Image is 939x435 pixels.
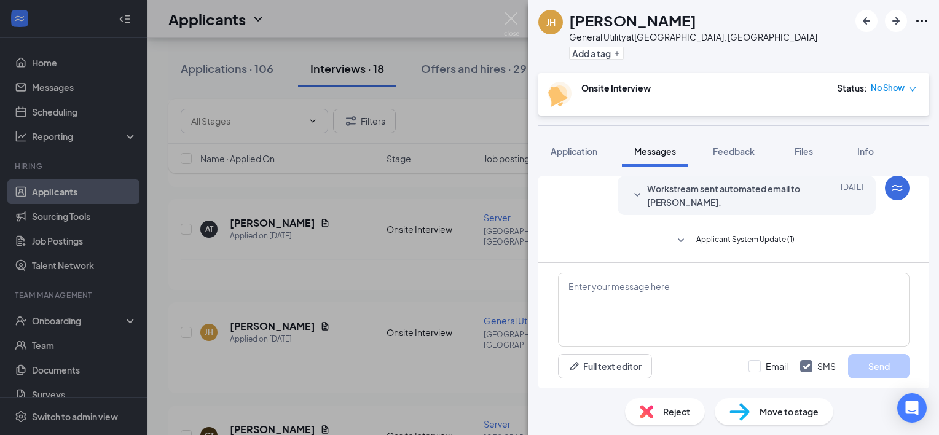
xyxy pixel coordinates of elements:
svg: Pen [568,360,581,372]
svg: ArrowLeftNew [859,14,874,28]
button: ArrowRight [885,10,907,32]
button: Full text editorPen [558,354,652,378]
button: ArrowLeftNew [855,10,878,32]
span: No Show [871,82,905,94]
div: Open Intercom Messenger [897,393,927,423]
button: SmallChevronDownApplicant System Update (1) [674,233,795,248]
span: Workstream sent automated email to [PERSON_NAME]. [647,182,808,209]
span: Application [551,146,597,157]
span: Applicant System Update (1) [696,233,795,248]
span: Info [857,146,874,157]
span: Files [795,146,813,157]
h1: [PERSON_NAME] [569,10,696,31]
span: down [908,85,917,93]
button: Send [848,354,910,378]
span: Messages [634,146,676,157]
div: JH [546,16,556,28]
div: General Utility at [GEOGRAPHIC_DATA], [GEOGRAPHIC_DATA] [569,31,817,43]
svg: SmallChevronDown [674,233,688,248]
svg: WorkstreamLogo [890,181,905,195]
b: Onsite Interview [581,82,651,93]
svg: ArrowRight [889,14,903,28]
span: [DATE] [841,182,863,209]
span: Reject [663,405,690,418]
span: Move to stage [760,405,819,418]
button: PlusAdd a tag [569,47,624,60]
div: Status : [837,82,867,94]
svg: Plus [613,50,621,57]
svg: Ellipses [914,14,929,28]
svg: SmallChevronDown [630,188,645,203]
span: Feedback [713,146,755,157]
